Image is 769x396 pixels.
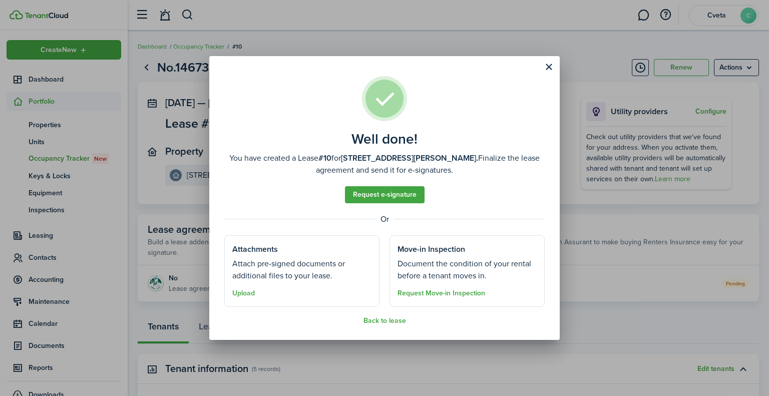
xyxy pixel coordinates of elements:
[398,243,465,255] well-done-section-title: Move-in Inspection
[398,289,485,297] button: Request Move-in Inspection
[224,152,545,176] well-done-description: You have created a Lease for Finalize the lease agreement and send it for e-signatures.
[224,213,545,225] well-done-separator: Or
[232,258,371,282] well-done-section-description: Attach pre-signed documents or additional files to your lease.
[363,317,406,325] button: Back to lease
[345,186,425,203] a: Request e-signature
[341,152,478,164] b: [STREET_ADDRESS][PERSON_NAME].
[318,152,331,164] b: #10
[540,59,557,76] button: Close modal
[351,131,418,147] well-done-title: Well done!
[398,258,537,282] well-done-section-description: Document the condition of your rental before a tenant moves in.
[232,243,278,255] well-done-section-title: Attachments
[232,289,255,297] button: Upload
